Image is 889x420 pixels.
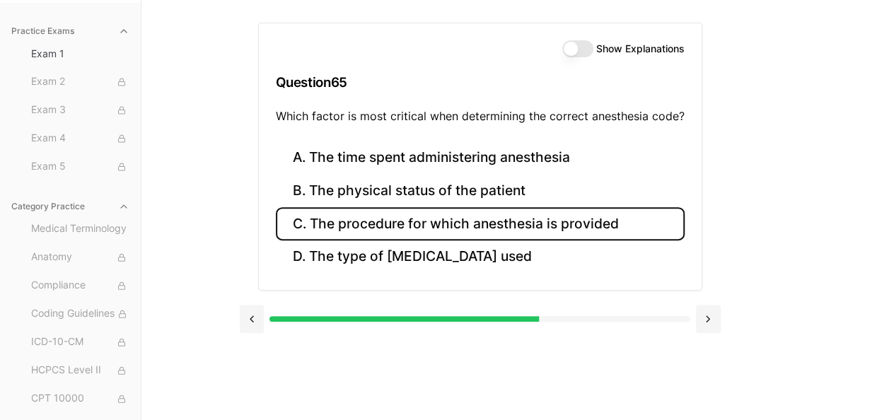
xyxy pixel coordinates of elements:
span: Exam 4 [31,131,129,146]
label: Show Explanations [596,44,685,54]
span: Anatomy [31,250,129,265]
span: Compliance [31,278,129,293]
p: Which factor is most critical when determining the correct anesthesia code? [276,107,685,124]
span: Exam 3 [31,103,129,118]
button: Practice Exams [6,20,135,42]
button: HCPCS Level II [25,359,135,382]
button: Exam 1 [25,42,135,65]
button: ICD-10-CM [25,331,135,354]
button: Exam 4 [25,127,135,150]
button: C. The procedure for which anesthesia is provided [276,207,685,240]
button: Exam 5 [25,156,135,178]
button: Anatomy [25,246,135,269]
span: CPT 10000 [31,391,129,407]
span: Exam 1 [31,47,129,61]
button: Exam 2 [25,71,135,93]
button: A. The time spent administering anesthesia [276,141,685,175]
button: Coding Guidelines [25,303,135,325]
span: Medical Terminology [31,221,129,237]
button: Compliance [25,274,135,297]
button: Exam 3 [25,99,135,122]
span: Exam 5 [31,159,129,175]
button: Medical Terminology [25,218,135,240]
span: Coding Guidelines [31,306,129,322]
button: CPT 10000 [25,387,135,410]
span: Exam 2 [31,74,129,90]
span: ICD-10-CM [31,334,129,350]
h3: Question 65 [276,62,685,103]
button: B. The physical status of the patient [276,175,685,208]
button: Category Practice [6,195,135,218]
span: HCPCS Level II [31,363,129,378]
button: D. The type of [MEDICAL_DATA] used [276,240,685,274]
